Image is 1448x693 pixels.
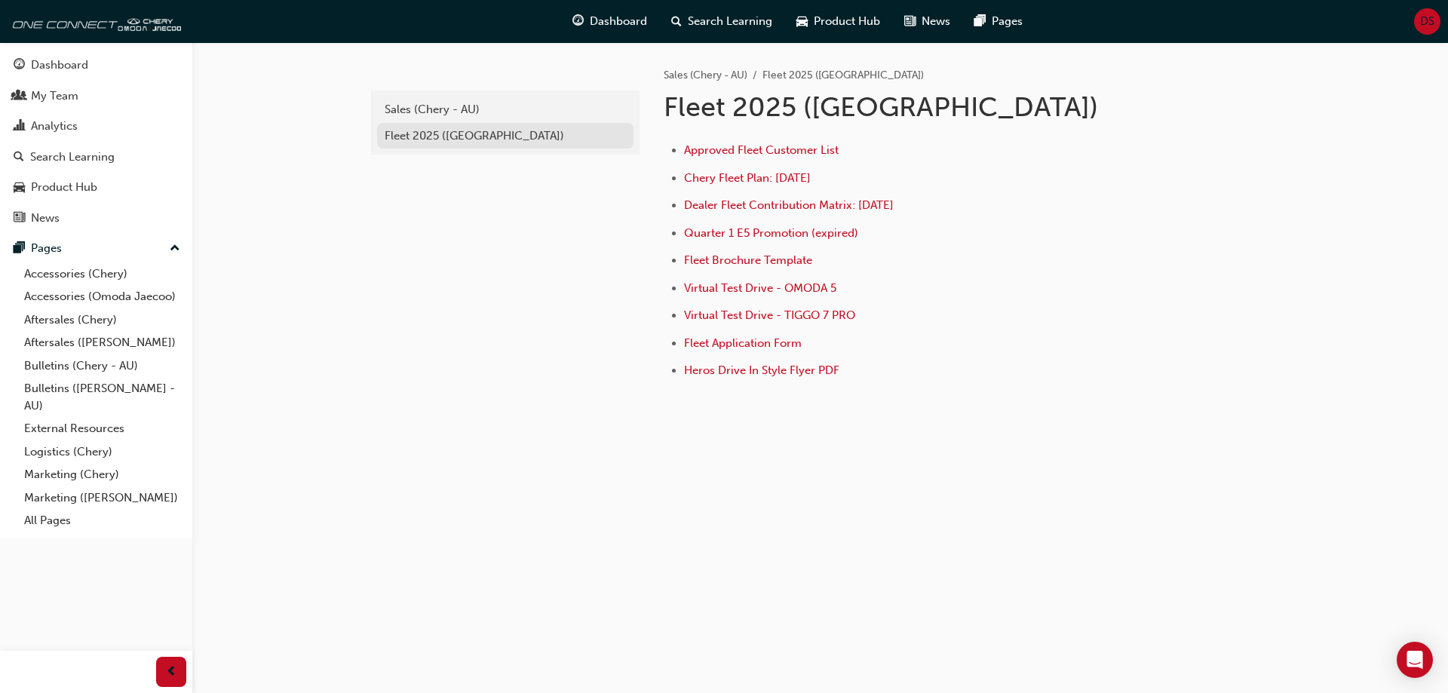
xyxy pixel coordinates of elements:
a: News [6,204,186,232]
div: Pages [31,240,62,257]
div: Open Intercom Messenger [1397,642,1433,678]
span: guage-icon [572,12,584,31]
button: Pages [6,235,186,262]
a: Marketing (Chery) [18,463,186,486]
span: car-icon [796,12,808,31]
div: Dashboard [31,57,88,74]
a: guage-iconDashboard [560,6,659,37]
a: Chery Fleet Plan: [DATE] [684,171,811,185]
span: chart-icon [14,120,25,133]
span: search-icon [671,12,682,31]
a: All Pages [18,509,186,532]
div: Fleet 2025 ([GEOGRAPHIC_DATA]) [385,127,626,145]
img: oneconnect [8,6,181,36]
a: Accessories (Chery) [18,262,186,286]
a: Quarter 1 E5 Promotion (expired) [684,226,858,240]
a: Dealer Fleet Contribution Matrix: [DATE] [684,198,894,212]
span: prev-icon [166,663,177,682]
a: Aftersales ([PERSON_NAME]) [18,331,186,354]
a: Fleet 2025 ([GEOGRAPHIC_DATA]) [377,123,633,149]
span: news-icon [904,12,916,31]
span: Pages [992,13,1023,30]
a: Aftersales (Chery) [18,308,186,332]
div: Sales (Chery - AU) [385,101,626,118]
div: Analytics [31,118,78,135]
a: search-iconSearch Learning [659,6,784,37]
a: My Team [6,82,186,110]
a: Sales (Chery - AU) [377,97,633,123]
span: search-icon [14,151,24,164]
a: Bulletins ([PERSON_NAME] - AU) [18,377,186,417]
li: Fleet 2025 ([GEOGRAPHIC_DATA]) [762,67,924,84]
a: Heros Drive In Style Flyer PDF [684,363,839,377]
a: Virtual Test Drive - TIGGO 7 PRO [684,308,855,322]
a: Dashboard [6,51,186,79]
a: Search Learning [6,143,186,171]
a: Product Hub [6,173,186,201]
div: My Team [31,87,78,105]
span: pages-icon [974,12,986,31]
button: DashboardMy TeamAnalyticsSearch LearningProduct HubNews [6,48,186,235]
a: Approved Fleet Customer List [684,143,839,157]
a: pages-iconPages [962,6,1035,37]
h1: Fleet 2025 ([GEOGRAPHIC_DATA]) [664,90,1158,124]
a: Virtual Test Drive - OMODA 5 [684,281,836,295]
span: news-icon [14,212,25,225]
span: Product Hub [814,13,880,30]
button: DS [1414,8,1440,35]
span: up-icon [170,239,180,259]
span: car-icon [14,181,25,195]
span: Search Learning [688,13,772,30]
a: Fleet Application Form [684,336,802,350]
div: Product Hub [31,179,97,196]
span: News [922,13,950,30]
span: DS [1420,13,1434,30]
a: Fleet Brochure Template [684,253,812,267]
a: Analytics [6,112,186,140]
div: Search Learning [30,149,115,166]
a: news-iconNews [892,6,962,37]
span: pages-icon [14,242,25,256]
a: car-iconProduct Hub [784,6,892,37]
a: Sales (Chery - AU) [664,69,747,81]
a: Bulletins (Chery - AU) [18,354,186,378]
div: News [31,210,60,227]
a: Marketing ([PERSON_NAME]) [18,486,186,510]
a: Logistics (Chery) [18,440,186,464]
a: External Resources [18,417,186,440]
span: guage-icon [14,59,25,72]
a: Accessories (Omoda Jaecoo) [18,285,186,308]
span: Dashboard [590,13,647,30]
span: people-icon [14,90,25,103]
